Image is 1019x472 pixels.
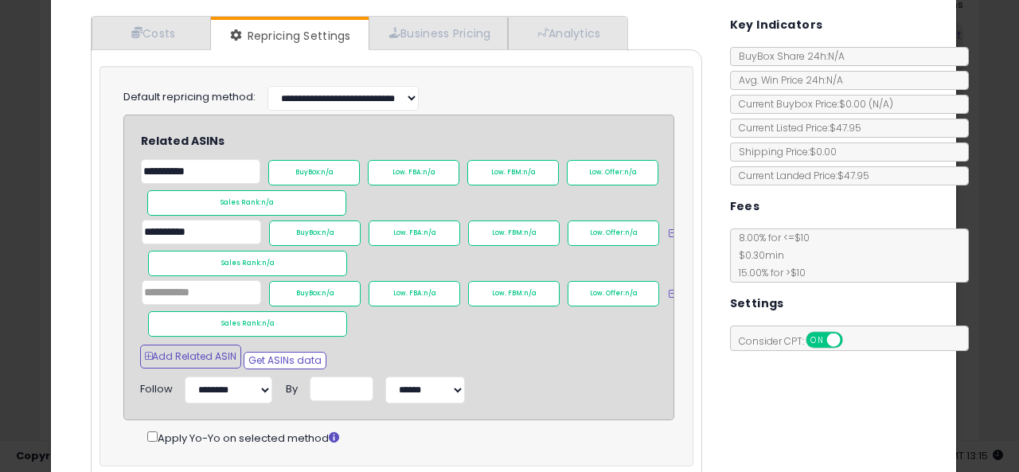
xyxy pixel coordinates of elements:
[244,352,326,369] button: Get ASINs data
[807,334,827,347] span: ON
[524,228,537,237] span: n/a
[524,289,537,298] span: n/a
[148,311,347,337] div: Sales Rank:
[731,248,784,262] span: $0.30 min
[467,160,559,185] div: Low. FBM:
[508,17,626,49] a: Analytics
[731,266,806,279] span: 15.00 % for > $10
[261,198,274,207] span: n/a
[269,281,361,306] div: BuyBox:
[123,90,256,105] label: Default repricing method:
[269,220,361,246] div: BuyBox:
[730,15,823,35] h5: Key Indicators
[523,168,536,177] span: n/a
[423,168,435,177] span: n/a
[730,294,784,314] h5: Settings
[262,259,275,267] span: n/a
[140,376,173,397] div: Follow
[368,160,459,185] div: Low. FBA:
[731,334,864,348] span: Consider CPT:
[624,168,637,177] span: n/a
[92,17,211,49] a: Costs
[211,20,367,52] a: Repricing Settings
[625,289,638,298] span: n/a
[369,281,460,306] div: Low. FBA:
[369,17,508,49] a: Business Pricing
[839,97,893,111] span: $0.00
[731,121,861,135] span: Current Listed Price: $47.95
[424,289,436,298] span: n/a
[731,49,845,63] span: BuyBox Share 24h: N/A
[369,220,460,246] div: Low. FBA:
[286,376,298,397] div: By
[147,190,346,216] div: Sales Rank:
[262,319,275,328] span: n/a
[268,160,360,185] div: BuyBox:
[147,428,673,447] div: Apply Yo-Yo on selected method
[148,251,347,276] div: Sales Rank:
[731,145,837,158] span: Shipping Price: $0.00
[567,160,658,185] div: Low. Offer:
[322,228,334,237] span: n/a
[468,220,560,246] div: Low. FBM:
[568,220,659,246] div: Low. Offer:
[141,135,685,147] h4: Related ASINs
[140,345,241,369] button: Add Related ASIN
[321,168,334,177] span: n/a
[625,228,638,237] span: n/a
[869,97,893,111] span: ( N/A )
[424,228,436,237] span: n/a
[731,169,869,182] span: Current Landed Price: $47.95
[322,289,334,298] span: n/a
[568,281,659,306] div: Low. Offer:
[730,197,760,216] h5: Fees
[468,281,560,306] div: Low. FBM:
[731,97,893,111] span: Current Buybox Price:
[731,73,843,87] span: Avg. Win Price 24h: N/A
[731,231,810,279] span: 8.00 % for <= $10
[840,334,865,347] span: OFF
